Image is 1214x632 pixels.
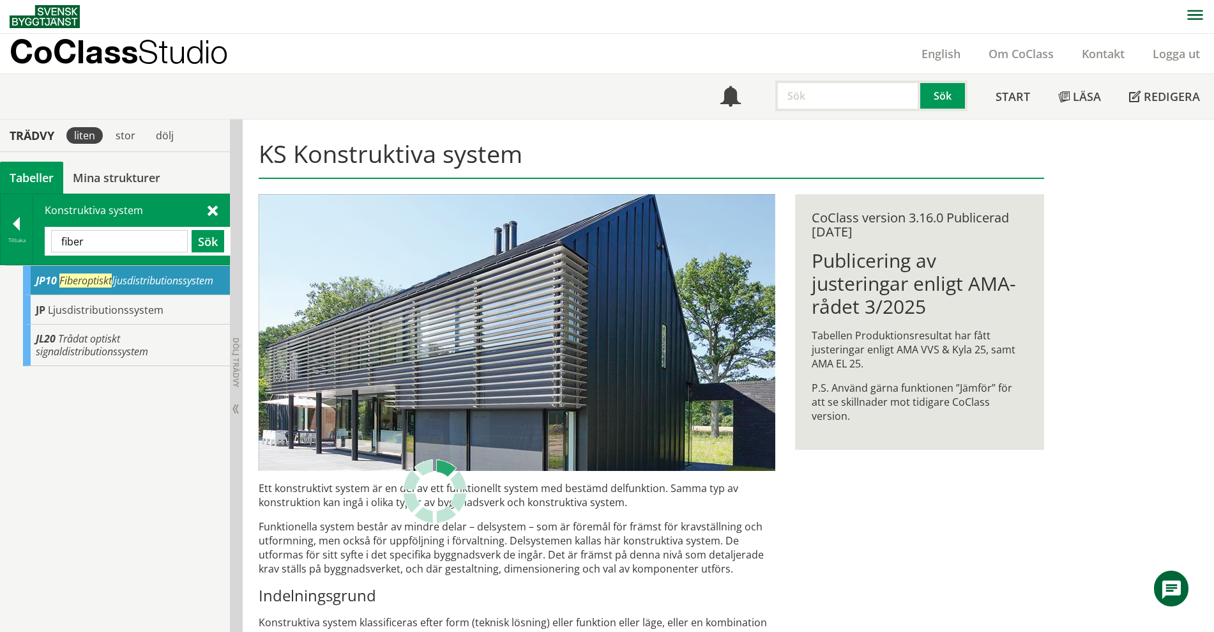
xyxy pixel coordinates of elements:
span: Stäng sök [208,203,218,217]
span: Notifikationer [720,88,741,108]
button: Sök [920,81,967,111]
p: CoClass [10,44,228,59]
a: Läsa [1044,74,1115,119]
a: Om CoClass [975,46,1068,61]
a: Redigera [1115,74,1214,119]
div: Trädvy [3,128,61,143]
span: Redigera [1144,89,1200,104]
a: CoClassStudio [10,34,255,73]
p: Tabellen Produktionsresultat har fått justeringar enligt AMA VVS & Kyla 25, samt AMA EL 25. [812,328,1027,371]
img: Svensk Byggtjänst [10,5,80,28]
span: ljusdistributionssystem [59,274,213,288]
img: Laddar [403,459,467,523]
h1: KS Konstruktiva system [259,139,1043,179]
button: Sök [192,230,224,252]
a: Logga ut [1139,46,1214,61]
span: Fiberoptiskt [59,274,112,288]
input: Sök [775,81,920,111]
div: Konstruktiva system [33,194,229,265]
a: Mina strukturer [63,162,170,194]
p: Ett konstruktivt system är en del av ett funktionellt system med bestämd delfunktion. Samma typ a... [259,481,775,509]
input: Sök [51,230,188,252]
p: Funktionella system består av mindre delar – delsystem – som är föremål för främst för krav­ställ... [259,520,775,576]
span: JL20 [36,332,56,346]
div: CoClass version 3.16.0 Publicerad [DATE] [812,211,1027,239]
span: Start [996,89,1030,104]
span: Läsa [1073,89,1101,104]
div: Gå till informationssidan för CoClass Studio [23,325,230,366]
p: P.S. Använd gärna funktionen ”Jämför” för att se skillnader mot tidigare CoClass version. [812,381,1027,423]
h1: Publicering av justeringar enligt AMA-rådet 3/2025 [812,249,1027,318]
div: Gå till informationssidan för CoClass Studio [23,295,230,325]
div: stor [108,127,143,144]
span: Trådat optiskt signaldistributionssystem [36,332,148,358]
a: Start [982,74,1044,119]
span: Studio [138,33,228,70]
span: JP [36,303,45,317]
img: structural-solar-shading.jpg [259,194,775,471]
a: Kontakt [1068,46,1139,61]
span: Dölj trädvy [231,337,241,387]
div: liten [66,127,103,144]
div: Tillbaka [1,235,33,245]
span: JP10 [36,274,57,288]
div: Gå till informationssidan för CoClass Studio [23,266,230,295]
h3: Indelningsgrund [259,586,775,605]
span: Ljusdistributionssystem [48,303,163,317]
a: English [907,46,975,61]
div: dölj [148,127,181,144]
